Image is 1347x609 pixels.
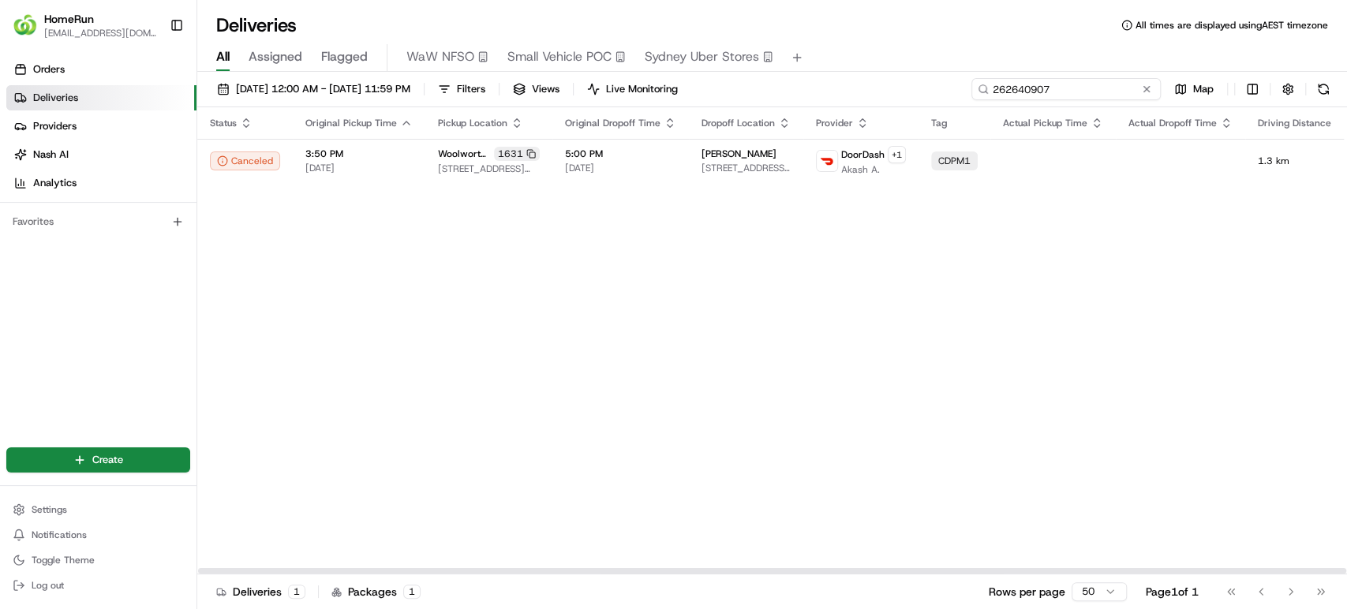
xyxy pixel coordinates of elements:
[288,585,305,599] div: 1
[645,47,759,66] span: Sydney Uber Stores
[92,453,123,467] span: Create
[406,47,474,66] span: WaW NFSO
[305,148,413,160] span: 3:50 PM
[6,57,196,82] a: Orders
[33,62,65,77] span: Orders
[6,6,163,44] button: HomeRunHomeRun[EMAIL_ADDRESS][DOMAIN_NAME]
[702,117,775,129] span: Dropoff Location
[816,117,853,129] span: Provider
[321,47,368,66] span: Flagged
[931,117,947,129] span: Tag
[1258,117,1331,129] span: Driving Distance
[210,78,417,100] button: [DATE] 12:00 AM - [DATE] 11:59 PM
[6,524,190,546] button: Notifications
[6,499,190,521] button: Settings
[1128,117,1217,129] span: Actual Dropoff Time
[606,82,678,96] span: Live Monitoring
[1193,82,1214,96] span: Map
[494,147,540,161] div: 1631
[457,82,485,96] span: Filters
[13,13,38,38] img: HomeRun
[33,176,77,190] span: Analytics
[438,117,507,129] span: Pickup Location
[532,82,559,96] span: Views
[1167,78,1221,100] button: Map
[6,142,196,167] a: Nash AI
[938,155,971,167] span: CDPM1
[1003,117,1087,129] span: Actual Pickup Time
[305,162,413,174] span: [DATE]
[6,170,196,196] a: Analytics
[507,47,612,66] span: Small Vehicle POC
[33,119,77,133] span: Providers
[431,78,492,100] button: Filters
[971,78,1161,100] input: Type to search
[403,585,421,599] div: 1
[989,584,1065,600] p: Rows per page
[888,146,906,163] button: +1
[44,11,94,27] button: HomeRun
[216,584,305,600] div: Deliveries
[210,117,237,129] span: Status
[33,91,78,105] span: Deliveries
[216,47,230,66] span: All
[565,162,676,174] span: [DATE]
[438,163,540,175] span: [STREET_ADDRESS][PERSON_NAME]
[580,78,685,100] button: Live Monitoring
[6,447,190,473] button: Create
[331,584,421,600] div: Packages
[236,82,410,96] span: [DATE] 12:00 AM - [DATE] 11:59 PM
[210,151,280,170] button: Canceled
[702,148,776,160] span: [PERSON_NAME]
[438,148,491,160] span: Woolworths Randwick Metro
[44,27,157,39] button: [EMAIL_ADDRESS][DOMAIN_NAME]
[216,13,297,38] h1: Deliveries
[6,549,190,571] button: Toggle Theme
[702,162,791,174] span: [STREET_ADDRESS][PERSON_NAME]
[506,78,567,100] button: Views
[565,117,660,129] span: Original Dropoff Time
[249,47,302,66] span: Assigned
[1258,155,1331,167] span: 1.3 km
[32,529,87,541] span: Notifications
[6,114,196,139] a: Providers
[565,148,676,160] span: 5:00 PM
[6,85,196,110] a: Deliveries
[33,148,69,162] span: Nash AI
[32,579,64,592] span: Log out
[6,209,190,234] div: Favorites
[32,554,95,566] span: Toggle Theme
[841,148,885,161] span: DoorDash
[6,574,190,596] button: Log out
[817,151,837,171] img: doordash_logo_v2.png
[305,117,397,129] span: Original Pickup Time
[1146,584,1199,600] div: Page 1 of 1
[1136,19,1328,32] span: All times are displayed using AEST timezone
[841,163,906,176] span: Akash A.
[1312,78,1334,100] button: Refresh
[32,503,67,516] span: Settings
